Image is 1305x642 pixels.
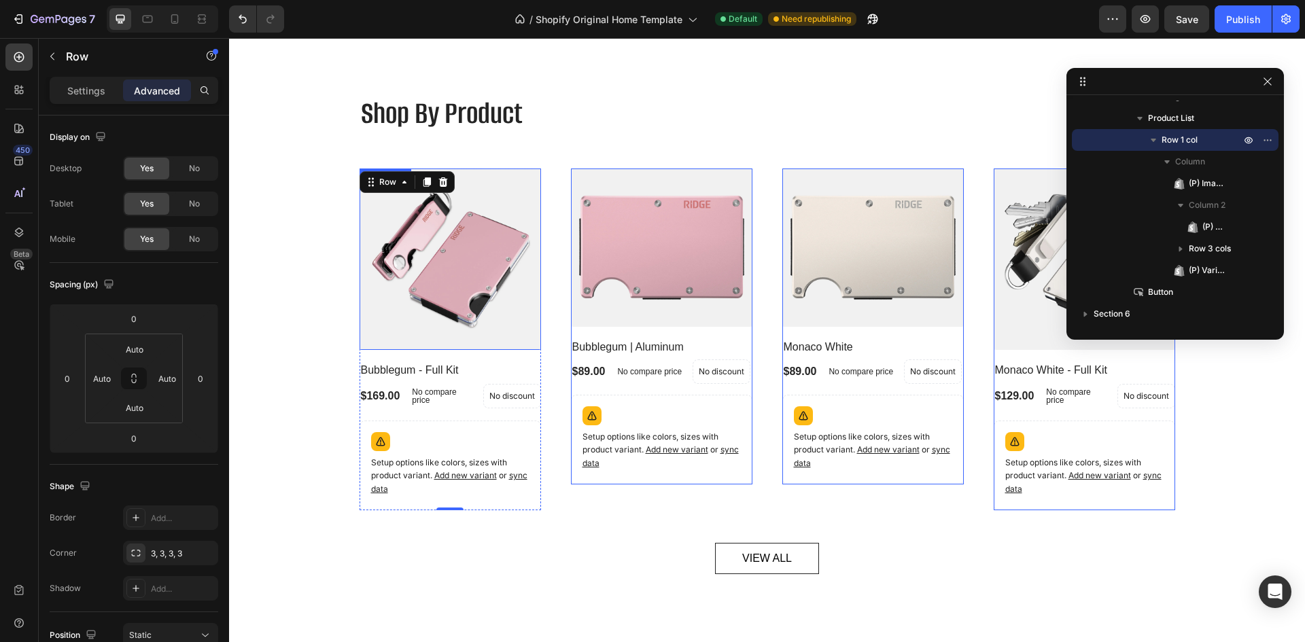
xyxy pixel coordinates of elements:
[140,233,154,245] span: Yes
[417,406,479,416] span: Add new variant
[140,198,154,210] span: Yes
[353,406,510,430] span: or
[229,5,284,33] div: Undo/Redo
[157,368,177,389] input: auto
[50,582,81,594] div: Shadow
[681,327,727,340] p: No discount
[342,300,523,319] h2: Bubblegum | Aluminum
[342,130,523,289] a: Bubblegum | Aluminum
[140,162,154,175] span: Yes
[50,233,75,245] div: Mobile
[57,368,77,389] input: 0
[839,432,902,442] span: Add new variant
[388,329,453,338] p: No compare price
[50,198,73,210] div: Tablet
[13,145,33,156] div: 450
[1189,264,1227,277] span: (P) Variants & Swatches
[817,350,877,366] p: No compare price
[50,547,77,559] div: Corner
[120,428,147,448] input: 0
[765,349,807,368] div: $129.00
[1175,155,1205,168] span: Column
[1202,220,1227,234] span: (P) Title
[765,130,946,312] a: Monaco White - Full Kit
[189,233,200,245] span: No
[50,478,93,496] div: Shape
[205,432,268,442] span: Add new variant
[353,393,512,432] p: Setup options like colors, sizes with product variant.
[513,512,563,529] div: VIEW ALL
[1176,14,1198,25] span: Save
[50,276,117,294] div: Spacing (px)
[189,162,200,175] span: No
[1215,5,1272,33] button: Publish
[190,368,211,389] input: 0
[1094,307,1130,321] span: Section 6
[260,352,306,364] p: No discount
[553,300,735,319] h2: Monaco White
[89,11,95,27] p: 7
[1226,12,1260,26] div: Publish
[120,308,147,329] input: 0
[151,512,215,524] div: Add...
[121,397,148,418] input: auto
[142,418,300,458] p: Setup options like colors, sizes with product variant.
[565,406,721,430] span: sync data
[189,198,200,210] span: No
[147,138,170,150] div: Row
[342,324,378,343] div: $89.00
[353,406,510,430] span: sync data
[628,406,691,416] span: Add new variant
[1148,285,1173,299] span: Button
[1189,177,1227,190] span: (P) Images
[470,327,515,340] p: No discount
[553,324,589,343] div: $89.00
[229,38,1305,642] iframe: Design area
[134,84,180,98] p: Advanced
[894,352,940,364] p: No discount
[50,128,109,147] div: Display on
[10,249,33,260] div: Beta
[67,84,105,98] p: Settings
[529,12,533,26] span: /
[151,548,215,560] div: 3, 3, 3, 3
[1189,242,1231,255] span: Row 3 cols
[553,130,735,289] a: Monaco White
[129,630,152,640] span: Static
[1148,111,1194,125] span: Product List
[1162,133,1198,147] span: Row 1 col
[536,12,682,26] span: Shopify Original Home Template
[782,13,851,25] span: Need republishing
[92,368,112,389] input: auto
[1259,575,1291,608] div: Open Intercom Messenger
[599,329,664,338] p: No compare price
[66,48,181,65] p: Row
[50,512,76,524] div: Border
[1189,198,1225,212] span: Column 2
[5,5,101,33] button: 7
[121,339,148,359] input: auto
[765,323,946,342] h2: Monaco White - Full Kit
[729,13,757,25] span: Default
[565,393,723,432] p: Setup options like colors, sizes with product variant.
[565,406,721,430] span: or
[776,418,935,458] p: Setup options like colors, sizes with product variant.
[50,162,82,175] div: Desktop
[151,583,215,595] div: Add...
[486,505,590,536] button: VIEW ALL
[1164,5,1209,33] button: Save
